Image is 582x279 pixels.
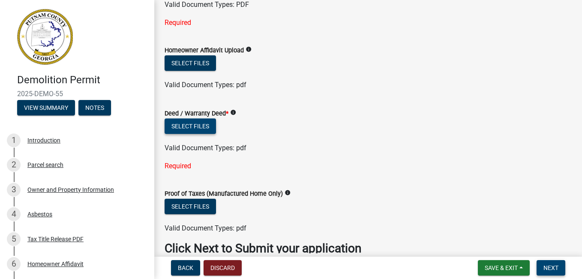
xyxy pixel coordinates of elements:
i: info [285,190,291,196]
i: info [246,46,252,52]
span: Next [543,264,558,271]
h4: Demolition Permit [17,74,147,86]
span: Valid Document Types: pdf [165,81,246,89]
div: 4 [7,207,21,221]
label: Proof of Taxes (Manufactured Home Only) [165,191,283,197]
div: Required [165,161,572,171]
span: Valid Document Types: PDF [165,0,249,9]
span: Valid Document Types: pdf [165,224,246,232]
wm-modal-confirm: Notes [78,105,111,112]
button: Select files [165,118,216,134]
div: Tax Title Release PDF [27,236,84,242]
button: Select files [165,199,216,214]
div: 2 [7,158,21,172]
span: 2025-DEMO-55 [17,90,137,98]
span: Valid Document Types: pdf [165,144,246,152]
button: View Summary [17,100,75,115]
strong: Click Next to Submit your application [165,241,361,255]
button: Back [171,260,200,276]
i: info [230,109,236,115]
button: Select files [165,55,216,71]
button: Next [537,260,565,276]
button: Discard [204,260,242,276]
div: Asbestos [27,211,52,217]
img: Putnam County, Georgia [17,9,73,65]
button: Save & Exit [478,260,530,276]
div: Owner and Property Information [27,187,114,193]
span: Back [178,264,193,271]
div: 3 [7,183,21,197]
div: 5 [7,232,21,246]
label: Deed / Warranty Deed [165,111,228,117]
div: Homeowner Affidavit [27,261,84,267]
button: Notes [78,100,111,115]
div: Required [165,18,572,28]
div: 6 [7,257,21,271]
span: Save & Exit [485,264,518,271]
label: Homeowner Affidavit Upload [165,48,244,54]
div: Parcel search [27,162,63,168]
wm-modal-confirm: Summary [17,105,75,112]
div: 1 [7,133,21,147]
div: Introduction [27,137,60,143]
